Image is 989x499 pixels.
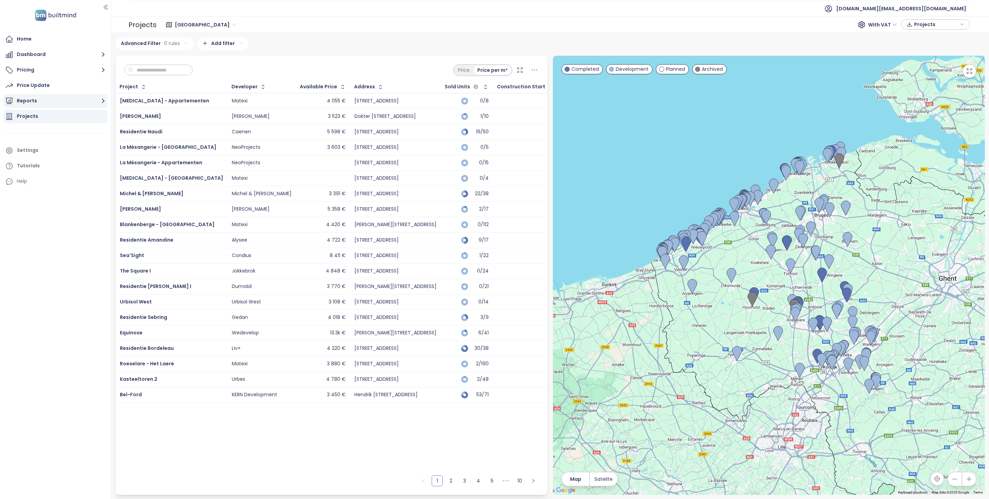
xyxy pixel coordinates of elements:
span: Planned [666,65,685,73]
span: [DOMAIN_NAME][EMAIL_ADDRESS][DOMAIN_NAME] [836,0,966,17]
div: Developer [231,85,258,89]
div: Projects [128,18,157,32]
span: Sea'Sight [120,252,144,259]
a: Residentie Bordeleau [120,345,174,352]
div: [STREET_ADDRESS] [354,253,399,259]
span: Archived [702,65,723,73]
div: 30/38 [471,346,489,351]
div: 4 780 € [326,376,346,382]
a: 3 [459,476,470,486]
div: [STREET_ADDRESS] [354,129,399,135]
div: 5 358 € [328,206,346,212]
div: 3 603 € [327,144,346,151]
div: 13.3k € [330,330,346,336]
div: Urbisol West [232,299,261,305]
div: Add filter [197,37,249,50]
a: Projects [3,110,107,123]
div: [STREET_ADDRESS] [354,345,399,352]
a: 1 [432,476,442,486]
span: left [421,479,425,483]
div: NeoProjects [232,160,260,166]
div: Price Update [17,81,50,90]
div: [PERSON_NAME][STREET_ADDRESS] [354,330,436,336]
div: Hendrik [STREET_ADDRESS] [354,392,418,398]
span: Projects [914,19,958,30]
div: Home [17,35,32,43]
div: 0/5 [471,145,489,149]
a: Tutorials [3,159,107,173]
div: Help [17,177,27,186]
div: 4 722 € [327,237,346,243]
div: Matexi [232,222,248,228]
a: Residentie Amandine [120,236,173,243]
div: Dokter [STREET_ADDRESS] [354,113,416,120]
div: Jokkebrok [232,268,255,274]
div: Available Price [300,85,337,89]
div: Construction Start [497,85,545,89]
a: [MEDICAL_DATA] - Appartementen [120,97,209,104]
div: 3 880 € [327,361,346,367]
div: 0/21 [471,284,489,289]
span: [PERSON_NAME] [120,113,161,120]
a: Equinoxe [120,329,143,336]
li: 1 [432,475,443,486]
a: [PERSON_NAME] [120,206,161,212]
a: Blankenberge - [GEOGRAPHIC_DATA] [120,221,215,228]
div: Price [454,65,474,75]
div: 3/9 [471,315,489,320]
div: 1/22 [471,253,489,258]
a: Residentie Naudi [120,128,162,135]
div: [STREET_ADDRESS] [354,144,399,151]
span: Bel-Ford [120,391,142,398]
div: [STREET_ADDRESS] [354,175,399,181]
div: 8 411 € [330,253,346,259]
div: Wedevelop [232,330,259,336]
span: With VAT [868,20,897,30]
a: Urbisol West [120,298,152,305]
a: La Mésangerie - [GEOGRAPHIC_DATA] [120,144,216,151]
div: 5 598 € [327,129,346,135]
div: 4 220 € [327,345,346,352]
div: 0/4 [471,176,489,180]
a: La Mésangerie - Appartementen [120,159,202,166]
div: [STREET_ADDRESS] [354,98,399,104]
div: 4 018 € [328,314,346,321]
li: 2 [445,475,456,486]
div: Alysee [232,237,247,243]
div: 3 108 € [329,299,346,305]
span: Roeselare - Het Laere [120,360,174,367]
button: Pricing [3,63,107,77]
div: Project [120,85,138,89]
div: [STREET_ADDRESS] [354,237,399,243]
div: [STREET_ADDRESS] [354,361,399,367]
div: Matexi [232,361,248,367]
div: Advanced Filter [116,37,194,50]
div: 19/50 [471,130,489,134]
div: Matexi [232,175,248,181]
a: Residentie [PERSON_NAME] I [120,283,191,290]
a: Price Update [3,79,107,92]
div: 2/48 [471,377,489,381]
a: The Square I [120,267,151,274]
div: [PERSON_NAME][STREET_ADDRESS] [354,222,436,228]
div: button [905,19,966,30]
div: Projects [17,112,38,121]
div: 4 848 € [326,268,346,274]
a: 10 [514,476,525,486]
button: Map [562,472,589,486]
a: Settings [3,144,107,157]
div: Address [354,85,375,89]
div: [STREET_ADDRESS] [354,160,399,166]
div: Help [3,175,107,188]
div: [PERSON_NAME][STREET_ADDRESS] [354,284,436,290]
